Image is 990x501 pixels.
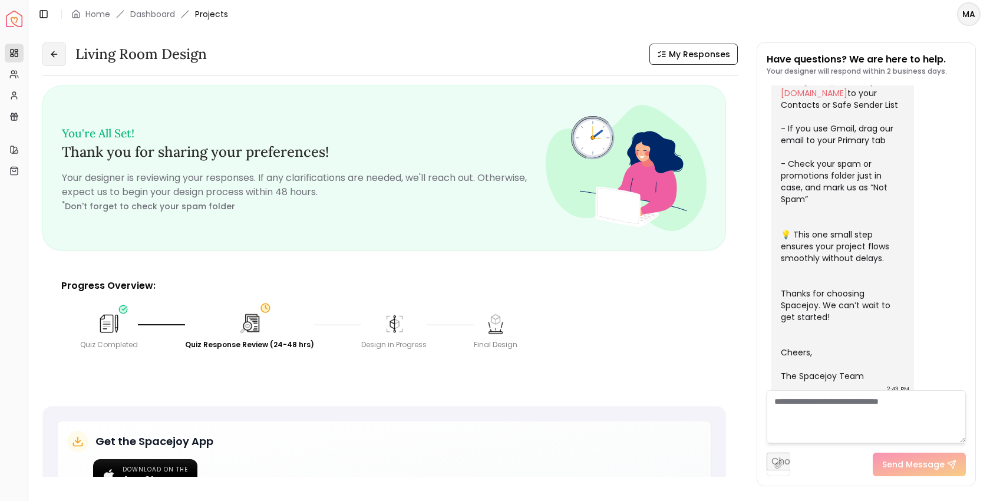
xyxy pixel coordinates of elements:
div: Design in Progress [361,340,427,350]
img: Design in Progress [382,312,406,335]
span: My Responses [669,48,730,60]
div: Quiz Response Review (24-48 hrs) [185,340,314,350]
h3: Living Room design [75,45,207,64]
p: Progress Overview: [61,279,707,293]
a: Home [85,8,110,20]
span: Download on the [123,466,188,474]
small: You're All Set! [62,126,134,140]
p: Your designer will respond within 2 business days. [767,67,947,76]
nav: breadcrumb [71,8,228,20]
small: Don't forget to check your spam folder [62,200,235,212]
a: Spacejoy [6,11,22,27]
img: Quiz Completed [97,312,121,335]
img: Fun quiz review - image [546,105,707,231]
img: Quiz Response Review (24-48 hrs) [237,311,263,337]
img: Spacejoy Logo [6,11,22,27]
img: Final Design [484,312,507,335]
div: Final Design [474,340,517,350]
div: 2:43 PM [887,383,909,395]
p: Your designer is reviewing your responses. If any clarifications are needed, we'll reach out. Oth... [62,171,546,199]
div: Quiz Completed [80,340,138,350]
span: Projects [195,8,228,20]
button: My Responses [649,44,738,65]
span: MA [958,4,979,25]
p: Have questions? We are here to help. [767,52,947,67]
img: Apple logo [103,469,115,482]
a: [EMAIL_ADDRESS][DOMAIN_NAME] [781,75,873,99]
h5: Get the Spacejoy App [95,433,213,450]
button: MA [957,2,981,26]
a: Dashboard [130,8,175,20]
h3: Thank you for sharing your preferences! [62,123,546,161]
a: Download on the App Store [93,459,197,493]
